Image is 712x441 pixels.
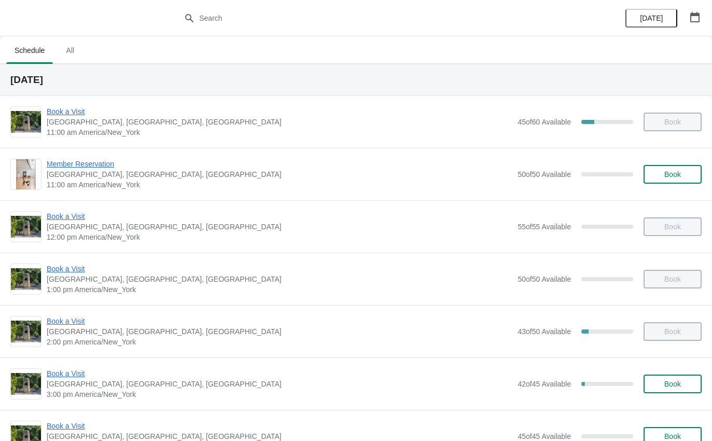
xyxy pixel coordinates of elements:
[10,75,702,85] h2: [DATE]
[47,264,512,274] span: Book a Visit
[47,284,512,295] span: 1:00 pm America/New_York
[518,432,571,440] span: 45 of 45 Available
[11,321,41,342] img: Book a Visit | The Noguchi Museum, 33rd Road, Queens, NY, USA | 2:00 pm America/New_York
[47,368,512,379] span: Book a Visit
[644,165,702,184] button: Book
[47,106,512,117] span: Book a Visit
[11,373,41,395] img: Book a Visit | The Noguchi Museum, 33rd Road, Queens, NY, USA | 3:00 pm America/New_York
[518,327,571,336] span: 43 of 50 Available
[518,275,571,283] span: 50 of 50 Available
[47,389,512,399] span: 3:00 pm America/New_York
[518,223,571,231] span: 55 of 55 Available
[47,274,512,284] span: [GEOGRAPHIC_DATA], [GEOGRAPHIC_DATA], [GEOGRAPHIC_DATA]
[47,232,512,242] span: 12:00 pm America/New_York
[640,14,663,22] span: [DATE]
[47,127,512,137] span: 11:00 am America/New_York
[47,159,512,169] span: Member Reservation
[6,41,53,60] span: Schedule
[16,159,36,189] img: Member Reservation | The Noguchi Museum, 33rd Road, Queens, NY, USA | 11:00 am America/New_York
[47,337,512,347] span: 2:00 pm America/New_York
[11,268,41,290] img: Book a Visit | The Noguchi Museum, 33rd Road, Queens, NY, USA | 1:00 pm America/New_York
[47,211,512,222] span: Book a Visit
[47,379,512,389] span: [GEOGRAPHIC_DATA], [GEOGRAPHIC_DATA], [GEOGRAPHIC_DATA]
[57,41,83,60] span: All
[199,9,534,27] input: Search
[11,111,41,133] img: Book a Visit | The Noguchi Museum, 33rd Road, Queens, NY, USA | 11:00 am America/New_York
[518,380,571,388] span: 42 of 45 Available
[47,326,512,337] span: [GEOGRAPHIC_DATA], [GEOGRAPHIC_DATA], [GEOGRAPHIC_DATA]
[47,222,512,232] span: [GEOGRAPHIC_DATA], [GEOGRAPHIC_DATA], [GEOGRAPHIC_DATA]
[47,117,512,127] span: [GEOGRAPHIC_DATA], [GEOGRAPHIC_DATA], [GEOGRAPHIC_DATA]
[47,421,512,431] span: Book a Visit
[664,170,681,178] span: Book
[644,375,702,393] button: Book
[664,380,681,388] span: Book
[518,118,571,126] span: 45 of 60 Available
[625,9,677,27] button: [DATE]
[47,180,512,190] span: 11:00 am America/New_York
[11,216,41,238] img: Book a Visit | The Noguchi Museum, 33rd Road, Queens, NY, USA | 12:00 pm America/New_York
[518,170,571,178] span: 50 of 50 Available
[47,169,512,180] span: [GEOGRAPHIC_DATA], [GEOGRAPHIC_DATA], [GEOGRAPHIC_DATA]
[47,316,512,326] span: Book a Visit
[664,432,681,440] span: Book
